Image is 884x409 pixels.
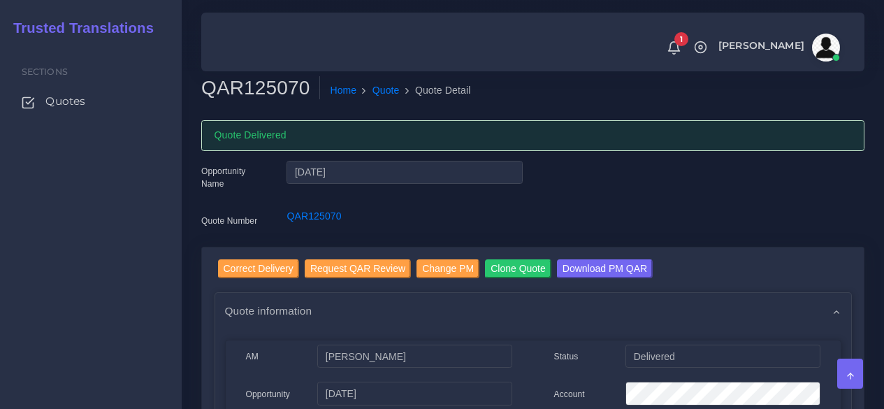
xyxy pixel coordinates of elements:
span: Sections [22,66,68,77]
label: Opportunity Name [201,165,266,190]
img: avatar [812,34,840,62]
h2: QAR125070 [201,76,320,100]
a: Quotes [10,87,171,116]
a: Trusted Translations [3,17,154,40]
label: Quote Number [201,215,257,227]
label: AM [246,350,259,363]
span: 1 [674,32,688,46]
label: Opportunity [246,388,291,401]
label: Status [554,350,579,363]
li: Quote Detail [400,83,471,98]
div: Quote information [215,293,851,329]
span: Quote information [225,303,312,319]
input: Download PM QAR [557,259,653,278]
div: Quote Delivered [201,120,864,151]
input: Clone Quote [485,259,551,278]
a: QAR125070 [287,210,341,222]
input: Change PM [416,259,479,278]
label: Account [554,388,585,401]
a: Quote [372,83,400,98]
span: [PERSON_NAME] [718,41,804,50]
span: Quotes [45,94,85,109]
input: Correct Delivery [218,259,299,278]
a: [PERSON_NAME]avatar [711,34,845,62]
a: Home [330,83,356,98]
h2: Trusted Translations [3,20,154,36]
a: 1 [662,40,686,55]
input: Request QAR Review [305,259,411,278]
